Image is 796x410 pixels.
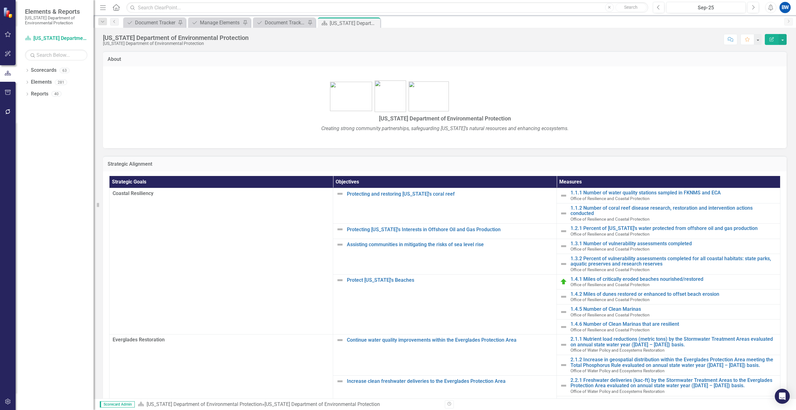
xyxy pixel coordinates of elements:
div: Sep-25 [668,4,744,12]
h3: About [108,56,782,62]
img: Not Defined [560,260,567,268]
a: 1.1.1 Number of water quality stations sampled in FKNMS and ECA [570,190,777,196]
div: Open Intercom Messenger [775,389,790,404]
a: 1.2.1 Percent of [US_STATE]'s water protected from offshore oil and gas production [570,226,777,231]
img: Routing [560,278,567,286]
a: Manage Elements [190,19,241,27]
span: Office of Resilience and Coastal Protection [570,196,650,201]
span: Office of Resilience and Coastal Protection [570,217,650,222]
a: 1.4.2 Miles of dunes restored or enhanced to offset beach erosion [570,291,777,297]
span: Office of Water Policy and Ecosystems Restoration [570,389,665,394]
input: Search Below... [25,50,87,61]
em: Creating strong community partnerships, safeguarding [US_STATE]'s natural resources and enhancing... [321,125,569,131]
td: Double-Click to Edit [109,188,333,334]
span: Office of Resilience and Coastal Protection [570,267,650,272]
td: Double-Click to Edit Right Click for Context Menu [557,334,780,355]
img: Not Defined [336,336,344,344]
img: Not Defined [336,190,344,198]
div: [US_STATE] Department of Environmental Protection [330,19,379,27]
h3: Strategic Alignment [108,161,782,167]
td: Double-Click to Edit Right Click for Context Menu [333,188,557,224]
div: 40 [51,91,61,97]
a: Elements [31,79,52,86]
span: Office of Water Policy and Ecosystems Restoration [570,368,665,373]
a: Document Tracker [125,19,176,27]
img: Not Defined [560,382,567,389]
td: Double-Click to Edit Right Click for Context Menu [557,254,780,274]
button: Sep-25 [666,2,746,13]
img: ClearPoint Strategy [3,7,14,18]
a: 2.2.2 Freshwater deliveries (kac-ft) from the Water Conservation Areas to the [GEOGRAPHIC_DATA] e... [570,398,777,409]
a: 1.4.1 Miles of critically eroded beaches nourished/restored [570,276,777,282]
td: Double-Click to Edit Right Click for Context Menu [557,375,780,396]
input: Search ClearPoint... [126,2,648,13]
img: Not Defined [336,241,344,248]
div: » [138,401,440,408]
a: Document Tracker - Current User [255,19,306,27]
span: Office of Resilience and Coastal Protection [570,312,650,317]
a: Reports [31,90,48,98]
td: Double-Click to Edit Right Click for Context Menu [557,355,780,376]
span: Coastal Resiliency [113,190,330,197]
a: Scorecards [31,67,56,74]
div: [US_STATE] Department of Environmental Protection [265,401,380,407]
img: Not Defined [336,378,344,385]
a: 2.2.1 Freshwater deliveries (kac-ft) by the Stormwater Treatment Areas to the Everglades Protecti... [570,378,777,388]
a: Protecting [US_STATE]'s Interests in Offshore Oil and Gas Production [347,227,553,232]
td: Double-Click to Edit Right Click for Context Menu [557,239,780,254]
div: [US_STATE] Department of Environmental Protection [103,41,249,46]
span: Office of Resilience and Coastal Protection [570,297,650,302]
img: Not Defined [560,242,567,250]
span: Scorecard Admin [100,401,135,408]
img: Not Defined [560,227,567,235]
img: Not Defined [560,192,567,199]
a: [US_STATE] Department of Environmental Protection [25,35,87,42]
td: Double-Click to Edit Right Click for Context Menu [333,274,557,334]
img: Not Defined [336,226,344,233]
div: Manage Elements [200,19,241,27]
img: Not Defined [560,308,567,316]
img: Not Defined [560,341,567,349]
a: 2.1.1 Nutrient load reductions (metric tons) by the Stormwater Treatment Areas evaluated on annua... [570,336,777,347]
div: 63 [60,68,70,73]
img: FL-DEP-LOGO-color-sam%20v4.jpg [375,81,406,112]
span: Office of Resilience and Coastal Protection [570,246,650,251]
a: Assisting communities in mitigating the risks of sea level rise [347,242,553,247]
a: Continue water quality improvements within the Everglades Protection Area [347,337,553,343]
td: Double-Click to Edit Right Click for Context Menu [557,274,780,289]
div: Document Tracker [135,19,176,27]
span: Office of Resilience and Coastal Protection [570,232,650,237]
button: BW [779,2,791,13]
a: Increase clean freshwater deliveries to the Everglades Protection Area [347,378,553,384]
td: Double-Click to Edit Right Click for Context Menu [557,188,780,203]
img: Not Defined [560,293,567,300]
div: 281 [55,80,67,85]
a: [US_STATE] Department of Environmental Protection [147,401,262,407]
span: Office of Resilience and Coastal Protection [570,327,650,332]
button: Search [615,3,647,12]
span: Elements & Reports [25,8,87,15]
span: Search [624,5,638,10]
td: Double-Click to Edit Right Click for Context Menu [333,334,557,376]
a: 2.1.2 Increase in geospatial distribution within the Everglades Protection Area meeting the Total... [570,357,777,368]
img: Not Defined [336,276,344,284]
a: Protect [US_STATE]'s Beaches [347,277,553,283]
a: 1.4.5 Number of Clean Marinas [570,306,777,312]
span: Office of Resilience and Coastal Protection [570,282,650,287]
a: Protecting and restoring [US_STATE]'s coral reef [347,191,553,197]
img: Not Defined [560,361,567,369]
span: Everglades Restoration [113,336,330,344]
td: Double-Click to Edit Right Click for Context Menu [333,224,557,239]
td: Double-Click to Edit Right Click for Context Menu [557,320,780,334]
div: Document Tracker - Current User [265,19,306,27]
div: [US_STATE] Department of Environmental Protection [103,34,249,41]
span: Office of Water Policy and Ecosystems Restoration [570,348,665,353]
td: Double-Click to Edit Right Click for Context Menu [557,304,780,319]
a: 1.3.1 Number of vulnerability assessments completed [570,241,777,246]
small: [US_STATE] Department of Environmental Protection [25,15,87,26]
td: Double-Click to Edit Right Click for Context Menu [557,203,780,224]
td: Double-Click to Edit Right Click for Context Menu [333,239,557,274]
img: Not Defined [560,323,567,331]
span: [US_STATE] Department of Environmental Protection [379,115,511,122]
